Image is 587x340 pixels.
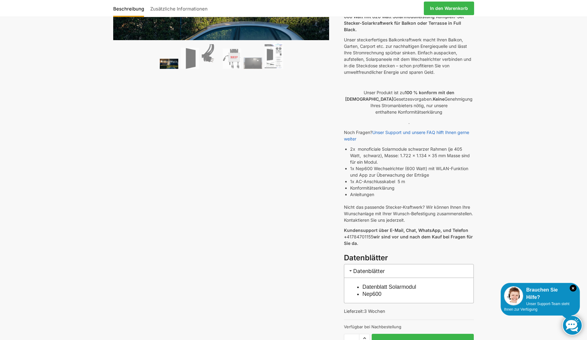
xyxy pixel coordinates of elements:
p: Unser Produkt ist zu Gesetzesvorgaben. Genehmigung Ihres Stromanbieters nötig, nur unsere enthalt... [344,89,474,115]
img: NEP 800 Drosselbar auf 600 Watt [223,48,241,69]
strong: Keine [433,96,444,102]
strong: Kundensupport über E-Mail, Chat, WhatsApp, und Telefon + [344,228,468,239]
img: TommaTech Vorderseite [181,48,199,69]
li: Konformitätserklärung [350,185,474,191]
p: Verfügbar bei Nachbestellung [344,320,474,330]
a: In den Warenkorb [424,2,474,15]
img: 2 Balkonkraftwerke [160,59,178,69]
a: Datenblatt Solarmodul [362,284,416,290]
p: 41784701155 [344,227,474,246]
li: Anleitungen [350,191,474,198]
img: Customer service [504,286,523,305]
p: . [344,119,474,125]
li: 1x AC-Anschlusskabel 5 m [350,178,474,185]
img: Anschlusskabel-3meter_schweizer-stecker [202,44,220,69]
p: Nicht das passende Stecker-Kraftwerk? Wir können Ihnen Ihre Wunschanlage mit Ihrer Wunsch-Befesti... [344,204,474,223]
img: Balkonkraftwerk 600/810 Watt Fullblack – Bild 6 [265,43,283,69]
div: Brauchen Sie Hilfe? [504,286,577,301]
i: Schließen [570,285,577,292]
img: Balkonkraftwerk 600/810 Watt Fullblack – Bild 5 [244,57,262,69]
h3: Datenblätter [344,264,474,278]
p: Unser steckerfertiges Balkonkraftwerk macht Ihren Balkon, Garten, Carport etc. zur nachhaltigen E... [344,36,474,75]
a: Unser Support und unsere FAQ hilft Ihnen gerne weiter [344,130,469,141]
p: Noch Fragen? [344,129,474,142]
span: 3 Wochen [364,309,385,314]
span: Lieferzeit: [344,309,385,314]
a: Beschreibung [113,1,147,16]
li: 1x Nep600 Wechselrichter (600 Watt) mit WLAN-Funktion und App zur Überwachung der Erträge [350,165,474,178]
span: Unser Support-Team steht Ihnen zur Verfügung [504,302,569,312]
strong: wir sind vor und nach dem Kauf bei Fragen für Sie da. [344,234,473,246]
a: Nep600 [362,291,382,297]
h3: Datenblätter [344,253,474,263]
li: 2x monoficiale Solarmodule schwarzer Rahmen (je 405 Watt, schwarz), Masse: 1.722 x 1.134 x 35 mm ... [350,146,474,165]
strong: 600 Watt mit 820 Watt Solarmodulleistung Komplett-Set Stecker-Solarkraftwerk für Balkon oder Terr... [344,14,464,32]
a: Zusätzliche Informationen [147,1,211,16]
